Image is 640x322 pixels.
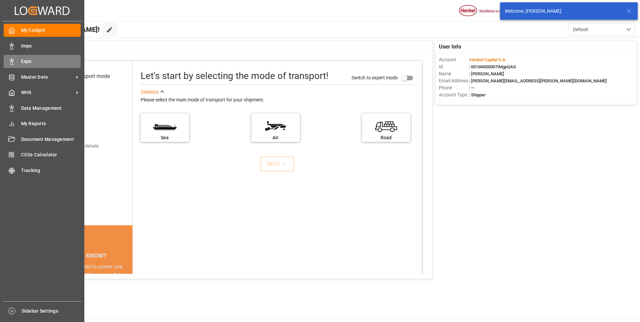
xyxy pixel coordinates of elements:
span: : Shipper [469,92,486,97]
span: Phone [439,84,469,91]
a: My Reports [4,117,81,130]
span: : [PERSON_NAME] [469,71,504,76]
span: Master Data [21,74,74,81]
div: Please select the main mode of transport for your shipment. [141,96,417,104]
span: Henkel Capital S.A [470,57,505,62]
span: Hello [PERSON_NAME]! [28,23,100,36]
div: Road [365,134,407,141]
div: Add shipping details [57,143,99,150]
span: Account Type [439,91,469,98]
span: Document Management [21,136,81,143]
a: Impo [4,39,81,52]
a: Document Management [4,133,81,146]
span: : — [469,85,474,90]
span: Impo [21,43,81,50]
span: Account [439,56,469,63]
span: Data Management [21,105,81,112]
span: Tracking [21,167,81,174]
div: Welcome, [PERSON_NAME] [505,8,620,15]
button: open menu [568,23,635,36]
a: My Cockpit [4,24,81,37]
span: CO2e Calculator [21,151,81,158]
div: See less [141,88,159,96]
div: NEXT [267,160,288,168]
span: User Info [439,43,461,51]
span: : 0016N000007IMgpQAG [469,64,516,69]
img: Henkel%20logo.jpg_1689854090.jpg [459,5,515,17]
span: : [PERSON_NAME][EMAIL_ADDRESS][PERSON_NAME][DOMAIN_NAME] [469,78,607,83]
span: Expo [21,58,81,65]
div: Sea [144,134,186,141]
span: Sidebar Settings [22,308,82,315]
span: My Cockpit [21,27,81,34]
div: Air [255,134,297,141]
button: next slide / item [123,263,133,319]
span: Id [439,63,469,70]
span: My Reports [21,120,81,127]
span: WHS [21,89,74,96]
span: : [469,57,505,62]
a: Data Management [4,101,81,114]
span: Switch to expert mode [351,75,398,80]
span: Name [439,70,469,77]
div: Let's start by selecting the mode of transport! [141,69,328,83]
a: CO2e Calculator [4,148,81,161]
span: Email Address [439,77,469,84]
span: Default [573,26,588,33]
a: Tracking [4,164,81,177]
a: Expo [4,55,81,68]
button: NEXT [260,157,294,171]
